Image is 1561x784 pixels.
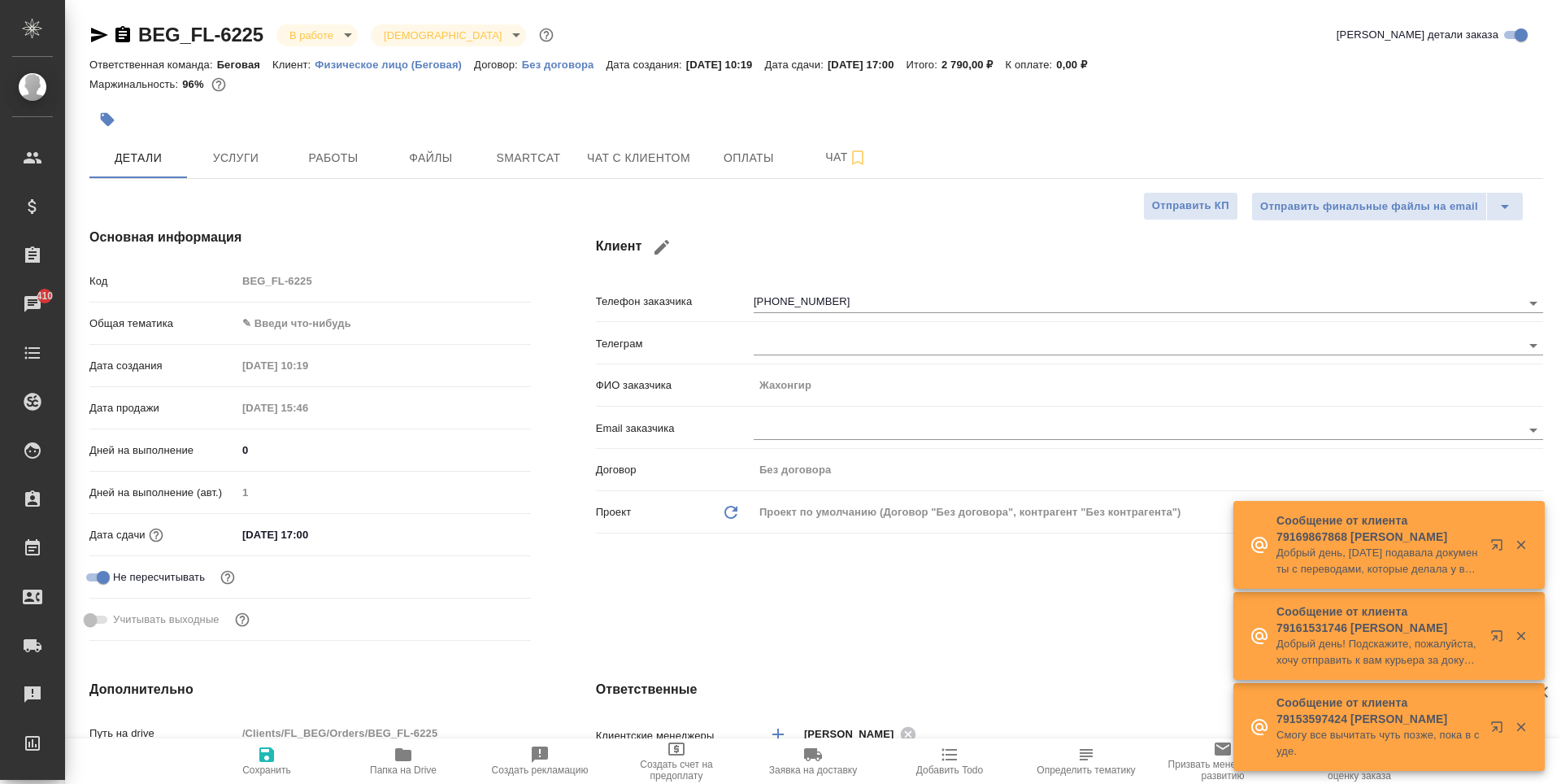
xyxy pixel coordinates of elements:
[941,59,1006,71] p: 2 790,00 ₽
[596,228,1543,267] h4: Клиент
[754,499,1543,526] div: Проект по умолчанию (Договор "Без договора", контрагент "Без контрагента")
[197,148,275,168] span: Услуги
[1164,759,1281,782] span: Призвать менеджера по развитию
[4,284,61,324] a: 410
[89,25,109,45] button: Скопировать ссылку для ЯМессенджера
[828,59,907,71] p: [DATE] 17:00
[1276,636,1480,669] p: Добрый день! Подскажите, пожалуйста, хочу отправить к вам курьера за документами. Как ему из получит
[754,373,1543,397] input: Пустое поле
[1260,198,1478,216] span: Отправить финальные файлы на email
[745,738,881,784] button: Заявка на доставку
[596,728,754,744] p: Клиентские менеджеры
[759,715,798,754] button: Добавить менеджера
[89,273,237,290] p: Код
[242,764,291,776] span: Сохранить
[242,316,511,332] div: ✎ Введи что-нибудь
[587,148,690,168] span: Чат с клиентом
[89,680,531,699] h4: Дополнительно
[848,148,867,168] svg: Подписаться
[1276,727,1480,760] p: Смогу все вычитать чуть позже, пока в суде.
[1337,27,1498,43] span: [PERSON_NAME] детали заказа
[89,316,237,332] p: Общая тематика
[89,442,237,459] p: Дней на выполнение
[89,358,237,374] p: Дата создания
[608,738,745,784] button: Создать счет на предоплату
[606,59,685,71] p: Дата создания:
[237,396,379,420] input: Пустое поле
[1504,720,1537,734] button: Закрыть
[237,721,531,745] input: Пустое поле
[489,148,567,168] span: Smartcat
[272,59,315,71] p: Клиент:
[710,148,788,168] span: Оплаты
[294,148,372,168] span: Работы
[237,269,531,293] input: Пустое поле
[198,738,335,784] button: Сохранить
[237,523,379,547] input: ✎ Введи что-нибудь
[916,764,983,776] span: Добавить Todo
[89,59,217,71] p: Ответственная команда:
[474,59,522,71] p: Договор:
[208,74,229,95] button: 82.58 RUB;
[472,738,608,784] button: Создать рекламацию
[596,294,754,310] p: Телефон заказчика
[1276,695,1480,727] p: Сообщение от клиента 79153597424 [PERSON_NAME]
[492,764,589,776] span: Создать рекламацию
[1276,603,1480,636] p: Сообщение от клиента 79161531746 [PERSON_NAME]
[804,726,904,743] span: [PERSON_NAME]
[315,59,474,71] p: Физическое лицо (Беговая)
[618,759,735,782] span: Создать счет на предоплату
[371,24,526,46] div: В работе
[807,147,885,168] span: Чат
[89,102,125,137] button: Добавить тэг
[1056,59,1099,71] p: 0,00 ₽
[764,59,827,71] p: Дата сдачи:
[379,28,507,42] button: [DEMOGRAPHIC_DATA]
[89,527,146,543] p: Дата сдачи
[392,148,470,168] span: Файлы
[138,24,263,46] a: BEG_FL-6225
[315,57,474,71] a: Физическое лицо (Беговая)
[113,25,133,45] button: Скопировать ссылку
[217,567,238,588] button: Включи, если не хочешь, чтобы указанная дата сдачи изменилась после переставления заказа в 'Подтв...
[596,504,632,520] p: Проект
[596,377,754,394] p: ФИО заказчика
[370,764,437,776] span: Папка на Drive
[596,336,754,352] p: Телеграм
[1522,292,1545,315] button: Open
[237,310,531,338] div: ✎ Введи что-нибудь
[99,148,177,168] span: Детали
[1037,764,1135,776] span: Определить тематику
[522,57,607,71] a: Без договора
[146,525,167,546] button: Если добавить услуги и заполнить их объемом, то дата рассчитается автоматически
[596,420,754,437] p: Email заказчика
[237,438,531,462] input: ✎ Введи что-нибудь
[89,78,182,90] p: Маржинальность:
[1152,197,1229,216] span: Отправить КП
[1504,629,1537,643] button: Закрыть
[217,59,272,71] p: Беговая
[113,569,205,586] span: Не пересчитывать
[1006,59,1057,71] p: К оплате:
[335,738,472,784] button: Папка на Drive
[1481,711,1520,750] button: Открыть в новой вкладке
[113,612,220,628] span: Учитывать выходные
[232,609,253,630] button: Выбери, если сб и вс нужно считать рабочими днями для выполнения заказа.
[1276,545,1480,577] p: Добрый день, [DATE] подавала документы с переводами, которые делала у вас. У меня не приняли ни од
[89,400,237,416] p: Дата продажи
[27,288,63,304] span: 410
[907,59,941,71] p: Итого:
[1522,419,1545,442] button: Open
[1504,538,1537,552] button: Закрыть
[881,738,1018,784] button: Добавить Todo
[1143,192,1238,220] button: Отправить КП
[89,725,237,742] p: Путь на drive
[89,228,531,247] h4: Основная информация
[1018,738,1154,784] button: Определить тематику
[237,354,379,377] input: Пустое поле
[754,458,1543,481] input: Пустое поле
[1481,529,1520,568] button: Открыть в новой вкладке
[276,24,358,46] div: В работе
[237,481,531,504] input: Пустое поле
[1276,512,1480,545] p: Сообщение от клиента 79169867868 [PERSON_NAME]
